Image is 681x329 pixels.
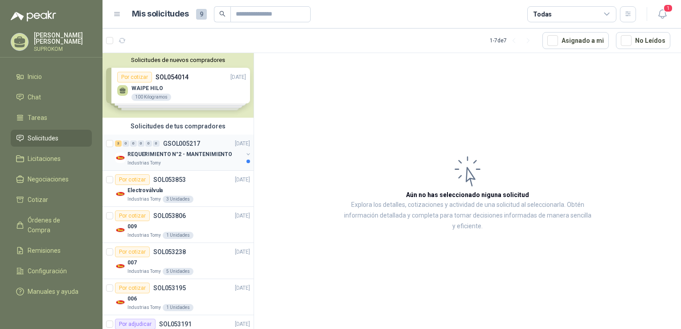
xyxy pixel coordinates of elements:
[153,285,186,291] p: SOL053195
[103,171,254,207] a: Por cotizarSOL053853[DATE] Company LogoElectroválvulaIndustrias Tomy3 Unidades
[127,186,163,195] p: Electroválvula
[115,247,150,257] div: Por cotizar
[115,297,126,308] img: Company Logo
[163,140,200,147] p: GSOL005217
[106,57,250,63] button: Solicitudes de nuevos compradores
[103,53,254,118] div: Solicitudes de nuevos compradoresPor cotizarSOL054014[DATE] WAIPE HILO100 KilogramosPor cotizarSO...
[663,4,673,12] span: 1
[28,287,78,296] span: Manuales y ayuda
[153,177,186,183] p: SOL053853
[132,8,189,21] h1: Mis solicitudes
[123,140,129,147] div: 0
[28,195,48,205] span: Cotizar
[163,304,193,311] div: 1 Unidades
[235,320,250,329] p: [DATE]
[130,140,137,147] div: 0
[138,140,144,147] div: 0
[11,263,92,280] a: Configuración
[219,11,226,17] span: search
[28,133,58,143] span: Solicitudes
[115,261,126,271] img: Company Logo
[115,189,126,199] img: Company Logo
[654,6,670,22] button: 1
[103,207,254,243] a: Por cotizarSOL053806[DATE] Company Logo009Industrias Tomy1 Unidades
[127,232,161,239] p: Industrias Tomy
[159,321,192,327] p: SOL053191
[127,268,161,275] p: Industrias Tomy
[127,295,137,303] p: 006
[127,196,161,203] p: Industrias Tomy
[163,196,193,203] div: 3 Unidades
[115,152,126,163] img: Company Logo
[11,130,92,147] a: Solicitudes
[11,242,92,259] a: Remisiones
[127,150,232,159] p: REQUERIMIENTO N°2 - MANTENIMIENTO
[542,32,609,49] button: Asignado a mi
[28,92,41,102] span: Chat
[11,11,56,21] img: Logo peakr
[28,174,69,184] span: Negociaciones
[115,225,126,235] img: Company Logo
[153,140,160,147] div: 0
[28,72,42,82] span: Inicio
[11,68,92,85] a: Inicio
[28,246,61,255] span: Remisiones
[34,46,92,52] p: SUPROKOM
[28,154,61,164] span: Licitaciones
[235,248,250,256] p: [DATE]
[11,109,92,126] a: Tareas
[127,304,161,311] p: Industrias Tomy
[28,215,83,235] span: Órdenes de Compra
[235,140,250,148] p: [DATE]
[11,89,92,106] a: Chat
[163,232,193,239] div: 1 Unidades
[145,140,152,147] div: 0
[235,176,250,184] p: [DATE]
[115,210,150,221] div: Por cotizar
[153,249,186,255] p: SOL053238
[127,222,137,231] p: 009
[103,243,254,279] a: Por cotizarSOL053238[DATE] Company Logo007Industrias Tomy5 Unidades
[127,160,161,167] p: Industrias Tomy
[103,118,254,135] div: Solicitudes de tus compradores
[11,171,92,188] a: Negociaciones
[196,9,207,20] span: 9
[11,150,92,167] a: Licitaciones
[34,32,92,45] p: [PERSON_NAME] [PERSON_NAME]
[115,174,150,185] div: Por cotizar
[28,266,67,276] span: Configuración
[163,268,193,275] div: 5 Unidades
[235,284,250,292] p: [DATE]
[490,33,535,48] div: 1 - 7 de 7
[28,113,47,123] span: Tareas
[11,191,92,208] a: Cotizar
[533,9,552,19] div: Todas
[115,138,252,167] a: 3 0 0 0 0 0 GSOL005217[DATE] Company LogoREQUERIMIENTO N°2 - MANTENIMIENTOIndustrias Tomy
[11,212,92,239] a: Órdenes de Compra
[235,212,250,220] p: [DATE]
[406,190,529,200] h3: Aún no has seleccionado niguna solicitud
[153,213,186,219] p: SOL053806
[115,140,122,147] div: 3
[616,32,670,49] button: No Leídos
[127,259,137,267] p: 007
[343,200,592,232] p: Explora los detalles, cotizaciones y actividad de una solicitud al seleccionarla. Obtén informaci...
[115,283,150,293] div: Por cotizar
[103,279,254,315] a: Por cotizarSOL053195[DATE] Company Logo006Industrias Tomy1 Unidades
[11,283,92,300] a: Manuales y ayuda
